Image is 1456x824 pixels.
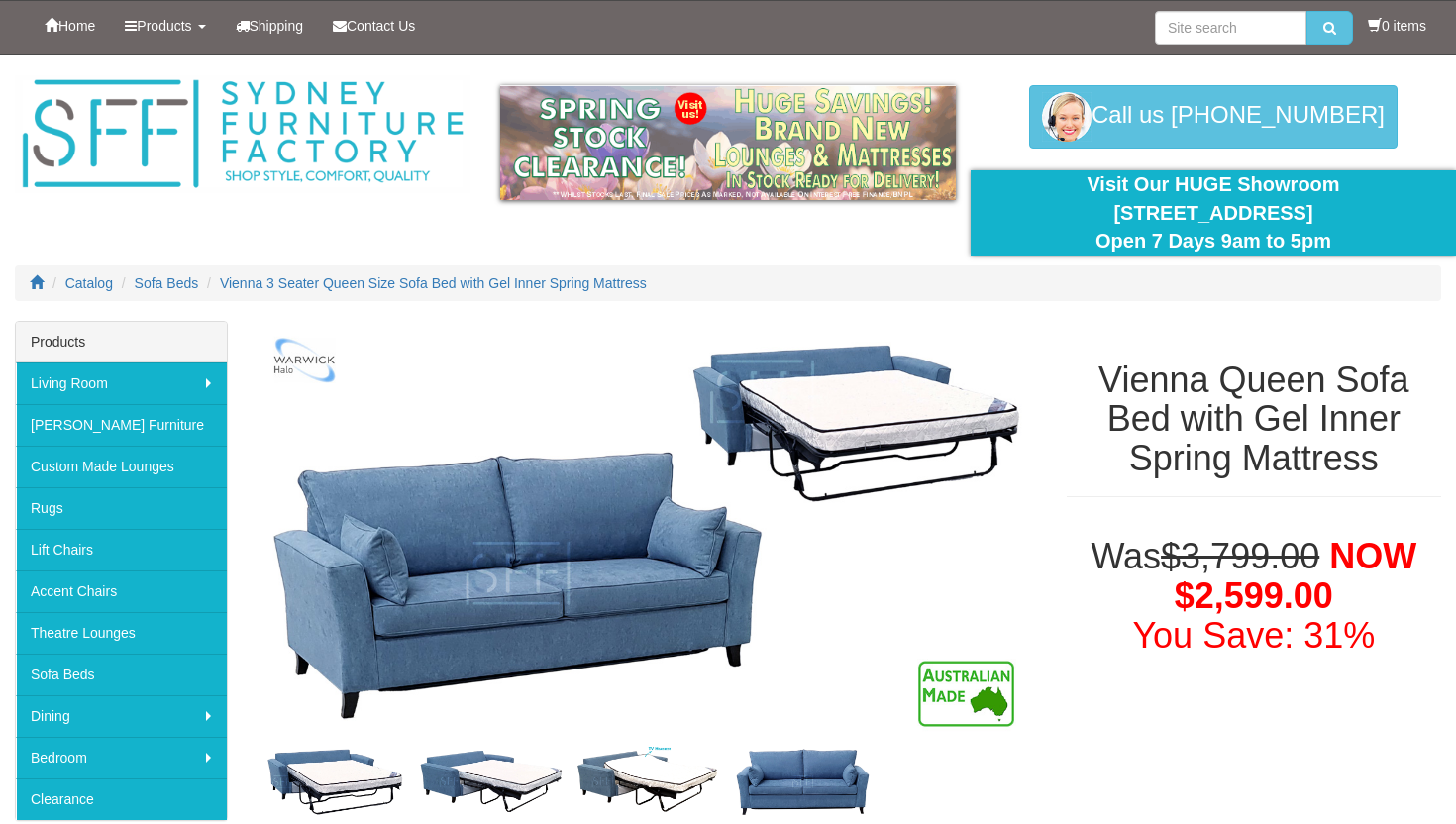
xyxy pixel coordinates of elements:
a: Contact Us [318,1,430,51]
a: Living Room [16,362,227,404]
span: Products [137,18,191,34]
a: [PERSON_NAME] Furniture [16,404,227,446]
a: Accent Chairs [16,570,227,612]
span: Home [58,18,95,34]
a: Sofa Beds [16,654,227,695]
a: Bedroom [16,737,227,778]
del: $3,799.00 [1161,536,1319,576]
a: Sofa Beds [135,275,199,291]
a: Custom Made Lounges [16,446,227,487]
font: You Save: 31% [1132,615,1375,656]
a: Vienna 3 Seater Queen Size Sofa Bed with Gel Inner Spring Mattress [220,275,647,291]
span: Contact Us [347,18,415,34]
div: Visit Our HUGE Showroom [STREET_ADDRESS] Open 7 Days 9am to 5pm [986,170,1441,256]
h1: Vienna Queen Sofa Bed with Gel Inner Spring Mattress [1067,360,1441,478]
a: Lift Chairs [16,529,227,570]
a: Dining [16,695,227,737]
img: spring-sale.gif [500,85,956,200]
li: 0 items [1368,16,1426,36]
a: Catalog [65,275,113,291]
div: Products [16,322,227,362]
a: Theatre Lounges [16,612,227,654]
span: NOW $2,599.00 [1175,536,1417,616]
a: Products [110,1,220,51]
span: Shipping [250,18,304,34]
a: Home [30,1,110,51]
a: Rugs [16,487,227,529]
img: Sydney Furniture Factory [15,75,470,193]
a: Clearance [16,778,227,820]
a: Shipping [221,1,319,51]
input: Site search [1155,11,1306,45]
h1: Was [1067,537,1441,655]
